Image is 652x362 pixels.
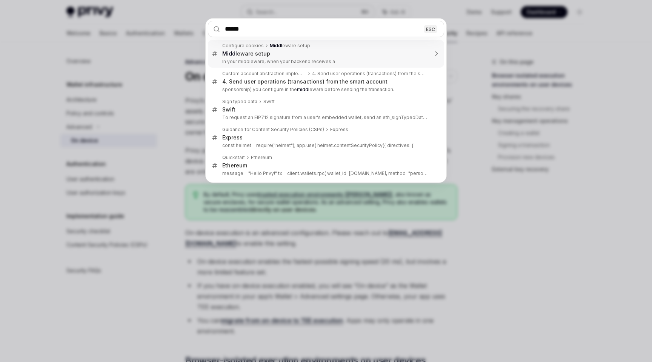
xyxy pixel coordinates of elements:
div: Swift [222,106,235,113]
p: sponsorship) you configure in the eware before sending the transaction. [222,87,428,93]
div: Ethereum [222,162,247,169]
div: eware setup [222,50,270,57]
b: Middl [222,50,237,57]
b: middl [297,87,309,92]
div: Custom account abstraction implementation [222,71,306,77]
div: Sign typed data [222,99,257,105]
div: Swift [263,99,275,105]
div: Configure cookies [222,43,264,49]
div: Quickstart [222,155,245,161]
div: eware setup [270,43,310,49]
p: const helmet = require("helmet"); app.use( helmet.contentSecurityPolicy({ directives: { [222,142,428,149]
div: Express [222,134,243,141]
div: ESC [424,25,437,33]
div: 4. Send user operations (transactions) from the smart account [222,78,388,85]
div: Ethereum [251,155,272,161]
div: Guidance for Content Security Policies (CSPs) [222,127,324,133]
b: Middl [270,43,282,48]
p: To request an EIP712 signature from a user's embedded wallet, send an eth_signTypedData_v4 JSON- [222,114,428,121]
p: message = "Hello Privy!" tx = client.wallets.rpc( wallet_id=[DOMAIN_NAME], method="personal_sign [222,170,428,176]
p: In your middleware, when your backend receives a [222,59,428,65]
div: Express [330,127,348,133]
div: 4. Send user operations (transactions) from the smart account [312,71,428,77]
